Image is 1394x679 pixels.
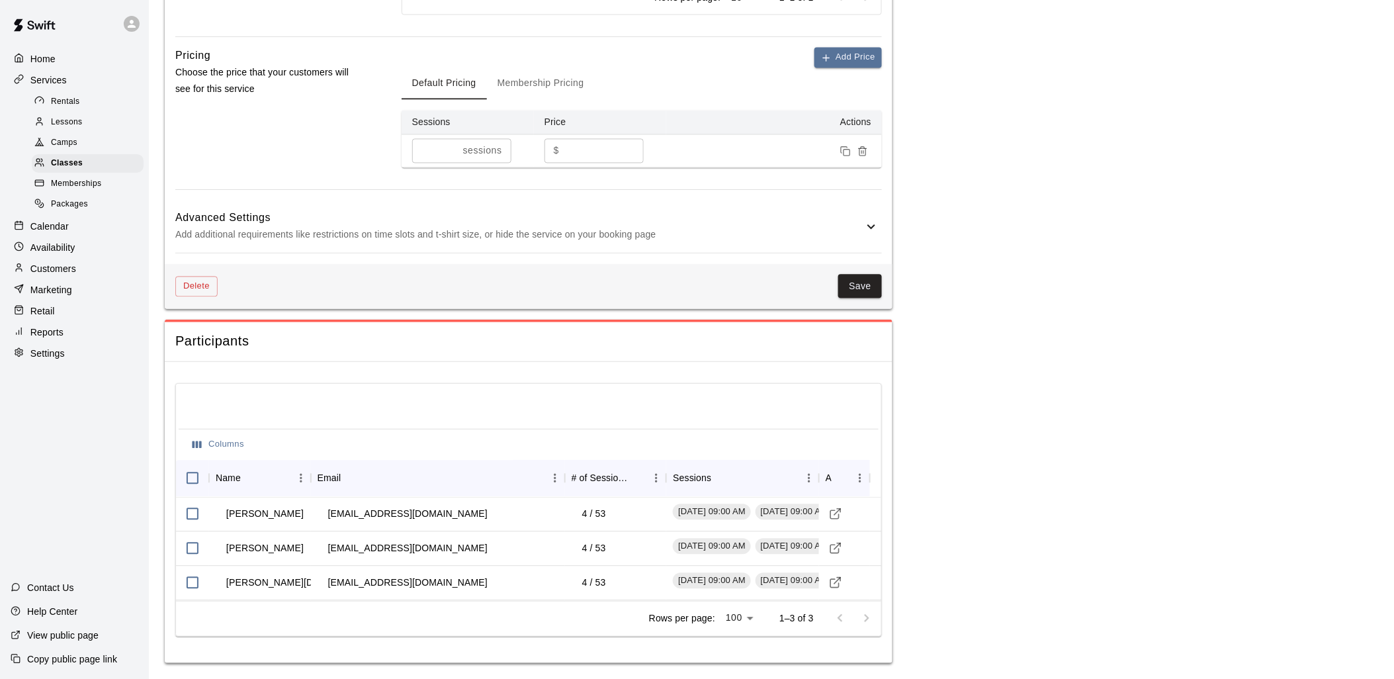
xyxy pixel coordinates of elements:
[32,175,144,193] div: Memberships
[216,497,314,532] td: [PERSON_NAME]
[720,609,758,628] div: 100
[27,581,74,594] p: Contact Us
[673,460,711,497] div: Sessions
[291,469,311,488] button: Menu
[463,144,502,158] p: sessions
[756,506,834,519] span: [DATE] 09:00 AM
[11,301,138,321] a: Retail
[799,469,819,488] button: Menu
[30,52,56,66] p: Home
[11,238,138,257] a: Availability
[311,460,565,497] div: Email
[30,347,65,360] p: Settings
[402,111,534,135] th: Sessions
[487,68,595,100] button: Membership Pricing
[814,48,882,68] button: Add Price
[673,575,751,588] span: [DATE] 09:00 AM
[673,506,751,519] span: [DATE] 09:00 AM
[341,469,359,488] button: Sort
[51,177,101,191] span: Memberships
[819,460,870,497] div: Actions
[32,112,149,132] a: Lessons
[30,73,67,87] p: Services
[11,216,138,236] a: Calendar
[11,70,138,90] a: Services
[209,460,311,497] div: Name
[318,531,498,566] td: [EMAIL_ADDRESS][DOMAIN_NAME]
[30,262,76,275] p: Customers
[572,531,617,566] td: 4 / 53
[646,469,666,488] button: Menu
[51,116,83,129] span: Lessons
[175,48,210,65] h6: Pricing
[11,280,138,300] a: Marketing
[673,541,751,553] span: [DATE] 09:00 AM
[756,541,834,553] span: [DATE] 09:00 AM
[318,497,498,532] td: [EMAIL_ADDRESS][DOMAIN_NAME]
[11,49,138,69] a: Home
[628,469,646,488] button: Sort
[32,195,144,214] div: Packages
[545,469,565,488] button: Menu
[572,566,617,601] td: 4 / 53
[318,460,341,497] div: Email
[826,539,846,559] a: Visit customer profile
[826,504,846,524] a: Visit customer profile
[666,460,818,497] div: Sessions
[32,93,144,111] div: Rentals
[32,154,149,174] a: Classes
[854,143,871,160] button: Remove price
[27,605,77,618] p: Help Center
[402,68,487,100] button: Default Pricing
[30,283,72,296] p: Marketing
[11,322,138,342] a: Reports
[565,460,667,497] div: # of Sessions
[756,575,834,588] span: [DATE] 09:00 AM
[27,653,117,666] p: Copy public page link
[175,201,882,253] div: Advanced SettingsAdd additional requirements like restrictions on time slots and t-shirt size, or...
[832,469,850,488] button: Sort
[318,566,498,601] td: [EMAIL_ADDRESS][DOMAIN_NAME]
[32,91,149,112] a: Rentals
[32,195,149,215] a: Packages
[837,143,854,160] button: Duplicate price
[826,460,832,497] div: Actions
[189,435,247,455] button: Select columns
[572,497,617,532] td: 4 / 53
[51,136,77,150] span: Camps
[51,95,80,109] span: Rentals
[32,113,144,132] div: Lessons
[554,144,559,158] p: $
[175,227,863,244] p: Add additional requirements like restrictions on time slots and t-shirt size, or hide the service...
[534,111,666,135] th: Price
[572,460,629,497] div: # of Sessions
[216,531,314,566] td: [PERSON_NAME]
[175,333,882,351] span: Participants
[51,198,88,211] span: Packages
[30,304,55,318] p: Retail
[711,469,730,488] button: Sort
[32,174,149,195] a: Memberships
[241,469,259,488] button: Sort
[30,326,64,339] p: Reports
[826,573,846,593] a: Visit customer profile
[838,275,882,299] button: Save
[27,629,99,642] p: View public page
[649,612,715,625] p: Rows per page:
[32,133,149,154] a: Camps
[11,259,138,279] a: Customers
[32,134,144,152] div: Camps
[175,277,218,297] button: Delete
[779,612,814,625] p: 1–3 of 3
[216,566,419,601] td: [PERSON_NAME][DEMOGRAPHIC_DATA]
[51,157,83,170] span: Classes
[175,210,863,227] h6: Advanced Settings
[11,343,138,363] a: Settings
